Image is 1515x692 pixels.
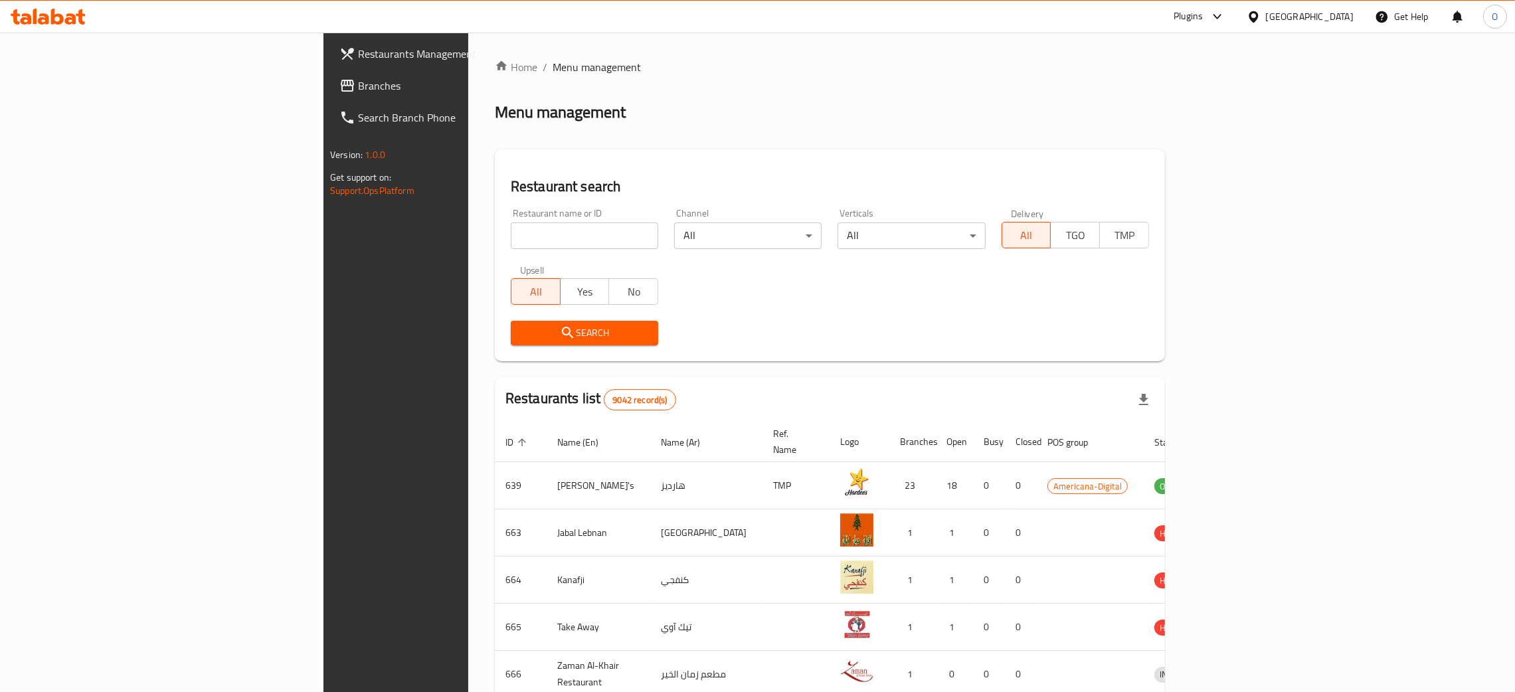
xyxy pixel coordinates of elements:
span: Ref. Name [773,426,814,458]
td: 0 [1005,462,1037,509]
img: Kanafji [840,561,873,594]
td: 0 [973,462,1005,509]
td: 0 [973,509,1005,557]
td: Take Away [547,604,650,651]
span: Get support on: [330,169,391,186]
span: Status [1154,434,1198,450]
td: 0 [1005,509,1037,557]
td: تيك آوي [650,604,762,651]
a: Support.OpsPlatform [330,182,414,199]
td: 1 [889,604,936,651]
span: Search Branch Phone [358,110,566,126]
div: All [674,222,822,249]
div: Export file [1128,384,1160,416]
div: Total records count [604,389,675,410]
span: Restaurants Management [358,46,566,62]
td: 1 [936,604,973,651]
div: Plugins [1174,9,1203,25]
td: Jabal Lebnan [547,509,650,557]
span: Name (Ar) [661,434,717,450]
td: TMP [762,462,830,509]
div: INACTIVE [1154,667,1200,683]
label: Upsell [520,265,545,274]
th: Busy [973,422,1005,462]
img: Jabal Lebnan [840,513,873,547]
span: HIDDEN [1154,526,1194,541]
span: Menu management [553,59,641,75]
span: 9042 record(s) [604,394,675,406]
span: Version: [330,146,363,163]
span: HIDDEN [1154,573,1194,588]
label: Delivery [1011,209,1044,218]
button: TMP [1099,222,1149,248]
h2: Menu management [495,102,626,123]
button: No [608,278,658,305]
span: OPEN [1154,479,1187,494]
span: HIDDEN [1154,620,1194,636]
th: Closed [1005,422,1037,462]
button: All [1002,222,1051,248]
div: All [838,222,985,249]
img: Take Away [840,608,873,641]
button: Yes [560,278,610,305]
span: INACTIVE [1154,667,1200,682]
a: Restaurants Management [329,38,577,70]
td: [PERSON_NAME]'s [547,462,650,509]
img: Hardee's [840,466,873,499]
input: Search for restaurant name or ID.. [511,222,658,249]
td: كنفجي [650,557,762,604]
span: TMP [1105,226,1144,245]
td: 1 [889,509,936,557]
a: Search Branch Phone [329,102,577,133]
td: 0 [1005,557,1037,604]
img: Zaman Al-Khair Restaurant [840,655,873,688]
td: 18 [936,462,973,509]
span: Americana-Digital [1048,479,1127,494]
td: هارديز [650,462,762,509]
span: POS group [1047,434,1105,450]
h2: Restaurant search [511,177,1149,197]
div: HIDDEN [1154,525,1194,541]
nav: breadcrumb [495,59,1165,75]
span: Search [521,325,648,341]
td: [GEOGRAPHIC_DATA] [650,509,762,557]
span: No [614,282,653,302]
span: Yes [566,282,604,302]
td: Kanafji [547,557,650,604]
span: ID [505,434,531,450]
button: TGO [1050,222,1100,248]
span: TGO [1056,226,1095,245]
span: Branches [358,78,566,94]
span: O [1492,9,1498,24]
td: 23 [889,462,936,509]
th: Branches [889,422,936,462]
div: [GEOGRAPHIC_DATA] [1266,9,1354,24]
th: Logo [830,422,889,462]
button: All [511,278,561,305]
td: 0 [973,604,1005,651]
td: 0 [973,557,1005,604]
td: 1 [889,557,936,604]
td: 1 [936,557,973,604]
span: Name (En) [557,434,616,450]
td: 1 [936,509,973,557]
div: OPEN [1154,478,1187,494]
span: 1.0.0 [365,146,385,163]
td: 0 [1005,604,1037,651]
span: All [517,282,555,302]
button: Search [511,321,658,345]
a: Branches [329,70,577,102]
th: Open [936,422,973,462]
h2: Restaurants list [505,389,676,410]
span: All [1008,226,1046,245]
